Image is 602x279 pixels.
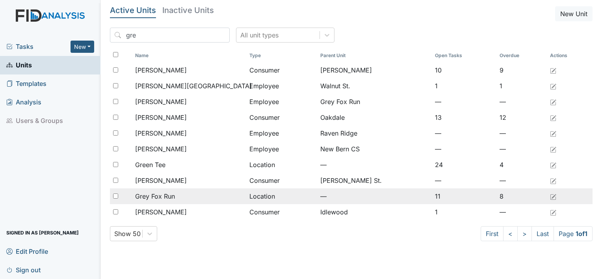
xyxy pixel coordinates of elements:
[550,65,556,75] a: Edit
[432,188,497,204] td: 11
[6,42,71,51] a: Tasks
[135,65,187,75] span: [PERSON_NAME]
[162,6,214,14] h5: Inactive Units
[432,110,497,125] td: 13
[550,160,556,169] a: Edit
[110,6,156,14] h5: Active Units
[246,141,317,157] td: Employee
[71,41,94,53] button: New
[114,229,141,238] div: Show 50
[496,110,547,125] td: 12
[246,125,317,141] td: Employee
[246,204,317,220] td: Consumer
[317,188,431,204] td: —
[135,192,175,201] span: Grey Fox Run
[496,204,547,220] td: —
[135,207,187,217] span: [PERSON_NAME]
[246,157,317,173] td: Location
[496,173,547,188] td: —
[503,226,518,241] a: <
[135,128,187,138] span: [PERSON_NAME]
[317,141,431,157] td: New Bern CS
[113,52,118,57] input: Toggle All Rows Selected
[6,96,41,108] span: Analysis
[432,49,497,62] th: Toggle SortBy
[550,192,556,201] a: Edit
[432,62,497,78] td: 10
[432,173,497,188] td: —
[496,78,547,94] td: 1
[554,226,593,241] span: Page
[481,226,504,241] a: First
[496,188,547,204] td: 8
[135,97,187,106] span: [PERSON_NAME]
[6,227,79,239] span: Signed in as [PERSON_NAME]
[496,141,547,157] td: —
[6,264,41,276] span: Sign out
[550,97,556,106] a: Edit
[432,157,497,173] td: 24
[135,81,252,91] span: [PERSON_NAME][GEOGRAPHIC_DATA]
[496,125,547,141] td: —
[135,113,187,122] span: [PERSON_NAME]
[550,128,556,138] a: Edit
[496,157,547,173] td: 4
[317,157,431,173] td: —
[550,176,556,185] a: Edit
[432,141,497,157] td: —
[576,230,587,238] strong: 1 of 1
[135,144,187,154] span: [PERSON_NAME]
[240,30,279,40] div: All unit types
[317,110,431,125] td: Oakdale
[132,49,246,62] th: Toggle SortBy
[550,113,556,122] a: Edit
[432,78,497,94] td: 1
[481,226,593,241] nav: task-pagination
[246,94,317,110] td: Employee
[432,125,497,141] td: —
[496,94,547,110] td: —
[6,245,48,257] span: Edit Profile
[317,78,431,94] td: Walnut St.
[432,204,497,220] td: 1
[317,62,431,78] td: [PERSON_NAME]
[550,144,556,154] a: Edit
[550,81,556,91] a: Edit
[555,6,593,21] button: New Unit
[135,176,187,185] span: [PERSON_NAME]
[110,28,230,43] input: Search...
[6,78,46,90] span: Templates
[496,49,547,62] th: Toggle SortBy
[517,226,532,241] a: >
[496,62,547,78] td: 9
[246,62,317,78] td: Consumer
[6,59,32,71] span: Units
[432,94,497,110] td: —
[547,49,586,62] th: Actions
[317,94,431,110] td: Grey Fox Run
[246,49,317,62] th: Toggle SortBy
[246,110,317,125] td: Consumer
[246,188,317,204] td: Location
[135,160,165,169] span: Green Tee
[550,207,556,217] a: Edit
[246,173,317,188] td: Consumer
[531,226,554,241] a: Last
[317,49,431,62] th: Toggle SortBy
[317,204,431,220] td: Idlewood
[317,173,431,188] td: [PERSON_NAME] St.
[317,125,431,141] td: Raven Ridge
[246,78,317,94] td: Employee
